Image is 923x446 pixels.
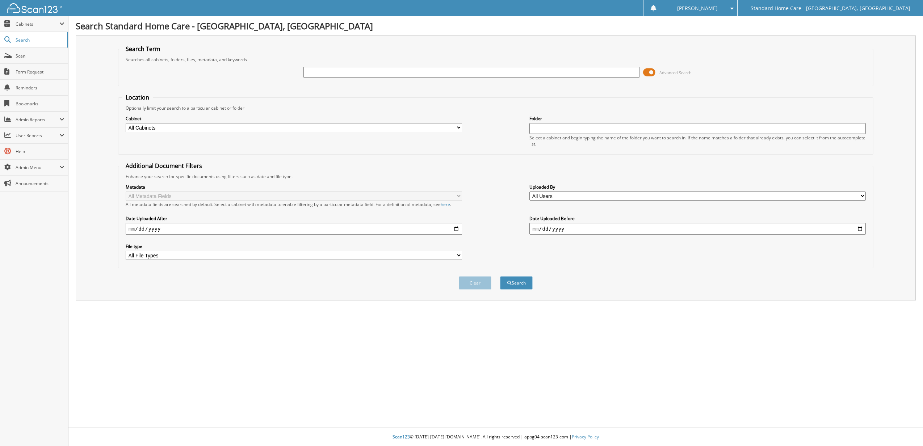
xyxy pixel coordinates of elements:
div: Select a cabinet and begin typing the name of the folder you want to search in. If the name match... [529,135,866,147]
label: Uploaded By [529,184,866,190]
button: Search [500,276,533,290]
div: Enhance your search for specific documents using filters such as date and file type. [122,173,869,180]
button: Clear [459,276,491,290]
label: Date Uploaded Before [529,215,866,222]
img: scan123-logo-white.svg [7,3,62,13]
legend: Additional Document Filters [122,162,206,170]
div: Optionally limit your search to a particular cabinet or folder [122,105,869,111]
span: User Reports [16,132,59,139]
span: Announcements [16,180,64,186]
input: end [529,223,866,235]
legend: Search Term [122,45,164,53]
label: Folder [529,115,866,122]
span: Scan123 [393,434,410,440]
div: © [DATE]-[DATE] [DOMAIN_NAME]. All rights reserved | appg04-scan123-com | [68,428,923,446]
a: Privacy Policy [572,434,599,440]
span: Search [16,37,63,43]
span: Form Request [16,69,64,75]
span: Reminders [16,85,64,91]
label: Date Uploaded After [126,215,462,222]
span: [PERSON_NAME] [677,6,718,10]
legend: Location [122,93,153,101]
span: Help [16,148,64,155]
div: All metadata fields are searched by default. Select a cabinet with metadata to enable filtering b... [126,201,462,207]
h1: Search Standard Home Care - [GEOGRAPHIC_DATA], [GEOGRAPHIC_DATA] [76,20,916,32]
label: File type [126,243,462,249]
label: Metadata [126,184,462,190]
span: Admin Menu [16,164,59,171]
span: Bookmarks [16,101,64,107]
span: Cabinets [16,21,59,27]
label: Cabinet [126,115,462,122]
a: here [441,201,450,207]
span: Standard Home Care - [GEOGRAPHIC_DATA], [GEOGRAPHIC_DATA] [751,6,910,10]
span: Scan [16,53,64,59]
span: Advanced Search [659,70,692,75]
div: Searches all cabinets, folders, files, metadata, and keywords [122,56,869,63]
span: Admin Reports [16,117,59,123]
input: start [126,223,462,235]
